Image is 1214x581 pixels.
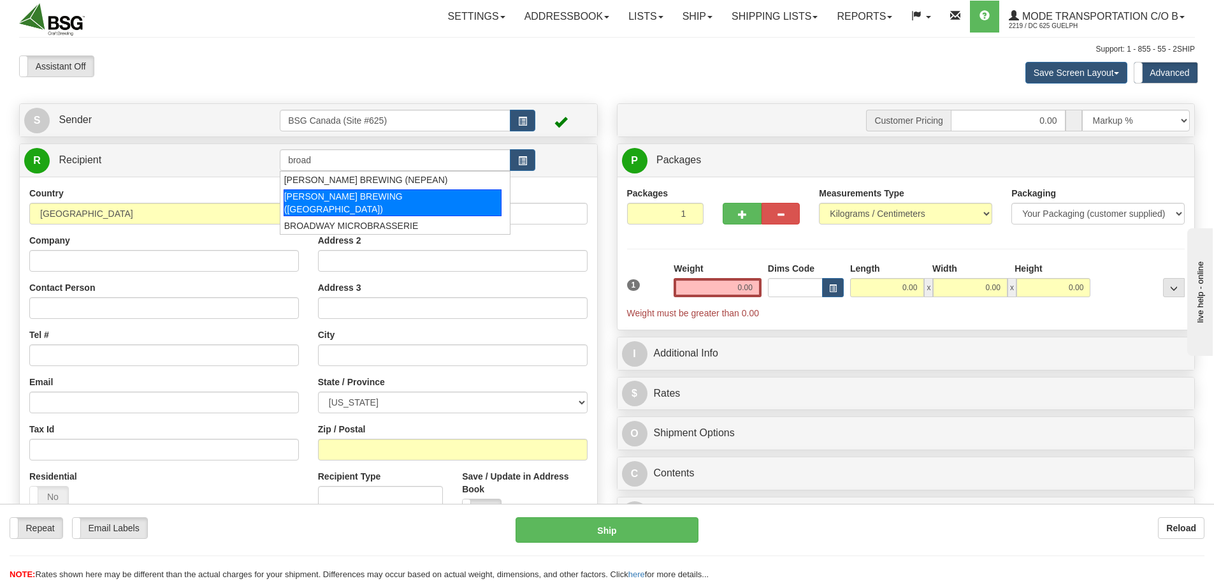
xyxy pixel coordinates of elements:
[1008,278,1016,297] span: x
[29,376,53,388] label: Email
[29,470,77,483] label: Residential
[622,341,647,367] span: I
[999,1,1194,33] a: Mode Transportation c/o B 2219 / DC 625 Guelph
[29,328,49,341] label: Tel #
[722,1,827,33] a: Shipping lists
[29,281,95,294] label: Contact Person
[318,376,385,388] label: State / Province
[1134,63,1197,83] label: Advanced
[284,173,502,186] div: [PERSON_NAME] BREWING (NEPEAN)
[1025,62,1127,84] button: Save Screen Layout
[924,278,933,297] span: x
[284,219,502,232] div: BROADWAY MICROBRASSERIE
[622,420,1190,446] a: OShipment Options
[627,308,760,318] span: Weight must be greater than 0.00
[24,108,50,133] span: S
[24,147,252,173] a: R Recipient
[1166,523,1196,533] b: Reload
[318,470,381,483] label: Recipient Type
[1009,20,1104,33] span: 2219 / DC 625 Guelph
[932,262,957,275] label: Width
[30,487,68,507] label: No
[627,279,640,291] span: 1
[866,110,950,131] span: Customer Pricing
[438,1,515,33] a: Settings
[29,234,70,247] label: Company
[29,187,64,200] label: Country
[516,517,698,543] button: Ship
[622,381,647,406] span: $
[280,149,510,171] input: Recipient Id
[656,154,701,165] span: Packages
[19,44,1195,55] div: Support: 1 - 855 - 55 - 2SHIP
[1163,278,1185,297] div: ...
[622,501,1190,527] a: CCustoms
[1158,517,1204,539] button: Reload
[1011,187,1056,200] label: Packaging
[827,1,902,33] a: Reports
[1019,11,1178,22] span: Mode Transportation c/o B
[622,501,647,527] span: C
[318,234,361,247] label: Address 2
[628,570,645,579] a: here
[318,328,335,341] label: City
[673,1,722,33] a: Ship
[59,114,92,125] span: Sender
[318,423,366,436] label: Zip / Postal
[462,470,587,496] label: Save / Update in Address Book
[10,11,118,20] div: live help - online
[29,423,54,436] label: Tax Id
[284,189,502,216] div: [PERSON_NAME] BREWING ([GEOGRAPHIC_DATA])
[20,56,94,77] label: Assistant Off
[622,148,647,173] span: P
[73,518,147,538] label: Email Labels
[1185,225,1213,355] iframe: chat widget
[622,461,647,487] span: C
[622,341,1190,367] a: IAdditional Info
[627,187,668,200] label: Packages
[819,187,904,200] label: Measurements Type
[622,381,1190,407] a: $Rates
[622,421,647,446] span: O
[515,1,619,33] a: Addressbook
[674,262,703,275] label: Weight
[19,3,85,36] img: logo2219.jpg
[24,148,50,173] span: R
[850,262,880,275] label: Length
[1015,262,1043,275] label: Height
[622,460,1190,487] a: CContents
[24,107,280,133] a: S Sender
[768,262,814,275] label: Dims Code
[10,518,62,538] label: Repeat
[318,281,361,294] label: Address 3
[280,110,510,131] input: Sender Id
[10,570,35,579] span: NOTE:
[619,1,672,33] a: Lists
[463,499,501,520] label: No
[622,147,1190,173] a: P Packages
[59,154,101,165] span: Recipient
